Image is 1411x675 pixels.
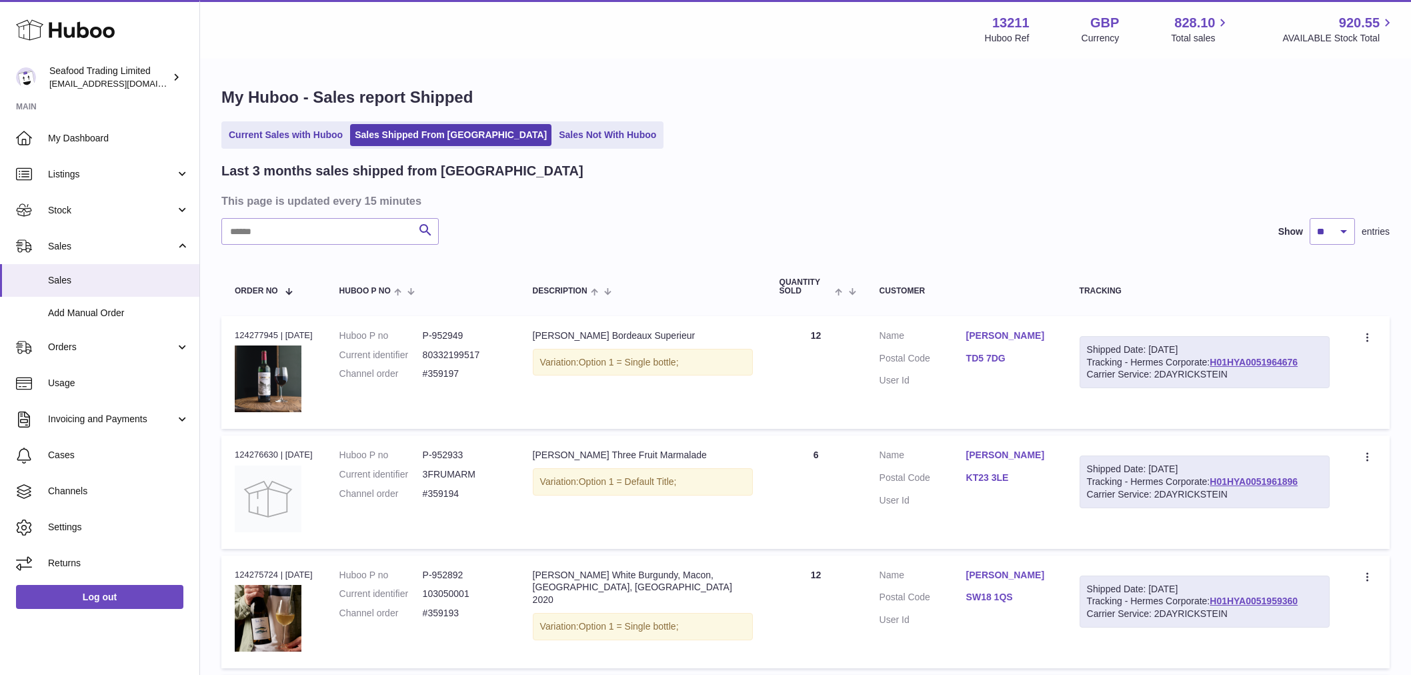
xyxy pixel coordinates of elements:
[339,287,391,295] span: Huboo P no
[1171,14,1230,45] a: 828.10 Total sales
[423,488,506,500] dd: #359194
[1282,32,1395,45] span: AVAILABLE Stock Total
[235,449,313,461] div: 124276630 | [DATE]
[533,449,753,462] div: [PERSON_NAME] Three Fruit Marmalade
[966,591,1053,604] a: SW18 1QS
[339,569,423,582] dt: Huboo P no
[579,621,679,632] span: Option 1 = Single bottle;
[16,67,36,87] img: internalAdmin-13211@internal.huboo.com
[48,485,189,498] span: Channels
[48,557,189,570] span: Returns
[1087,463,1322,476] div: Shipped Date: [DATE]
[16,585,183,609] a: Log out
[48,168,175,181] span: Listings
[766,556,866,668] td: 12
[985,32,1030,45] div: Huboo Ref
[966,569,1053,582] a: [PERSON_NAME]
[423,449,506,462] dd: P-952933
[966,472,1053,484] a: KT23 3LE
[221,87,1390,108] h1: My Huboo - Sales report Shipped
[1087,583,1322,596] div: Shipped Date: [DATE]
[423,349,506,362] dd: 80332199517
[339,329,423,342] dt: Huboo P no
[992,14,1030,32] strong: 13211
[533,349,753,376] div: Variation:
[48,449,189,462] span: Cases
[423,368,506,380] dd: #359197
[423,569,506,582] dd: P-952892
[880,352,966,368] dt: Postal Code
[533,613,753,640] div: Variation:
[423,329,506,342] dd: P-952949
[880,329,966,346] dt: Name
[48,204,175,217] span: Stock
[339,588,423,600] dt: Current identifier
[766,436,866,548] td: 6
[49,78,196,89] span: [EMAIL_ADDRESS][DOMAIN_NAME]
[1080,336,1330,389] div: Tracking - Hermes Corporate:
[339,349,423,362] dt: Current identifier
[579,357,679,368] span: Option 1 = Single bottle;
[235,569,313,581] div: 124275724 | [DATE]
[1087,608,1322,620] div: Carrier Service: 2DAYRICKSTEIN
[880,591,966,607] dt: Postal Code
[1087,344,1322,356] div: Shipped Date: [DATE]
[1210,596,1298,606] a: H01HYA0051959360
[1282,14,1395,45] a: 920.55 AVAILABLE Stock Total
[339,607,423,620] dt: Channel order
[1082,32,1120,45] div: Currency
[880,449,966,465] dt: Name
[1210,476,1298,487] a: H01HYA0051961896
[780,278,832,295] span: Quantity Sold
[48,274,189,287] span: Sales
[533,287,587,295] span: Description
[1087,368,1322,381] div: Carrier Service: 2DAYRICKSTEIN
[1362,225,1390,238] span: entries
[533,569,753,607] div: [PERSON_NAME] White Burgundy, Macon, [GEOGRAPHIC_DATA], [GEOGRAPHIC_DATA] 2020
[1090,14,1119,32] strong: GBP
[880,472,966,488] dt: Postal Code
[880,614,966,626] dt: User Id
[880,287,1053,295] div: Customer
[221,193,1386,208] h3: This page is updated every 15 minutes
[966,352,1053,365] a: TD5 7DG
[48,521,189,534] span: Settings
[48,377,189,390] span: Usage
[766,316,866,429] td: 12
[1080,576,1330,628] div: Tracking - Hermes Corporate:
[49,65,169,90] div: Seafood Trading Limited
[880,374,966,387] dt: User Id
[224,124,347,146] a: Current Sales with Huboo
[235,329,313,342] div: 124277945 | [DATE]
[880,494,966,507] dt: User Id
[966,449,1053,462] a: [PERSON_NAME]
[1087,488,1322,501] div: Carrier Service: 2DAYRICKSTEIN
[1339,14,1380,32] span: 920.55
[554,124,661,146] a: Sales Not With Huboo
[533,329,753,342] div: [PERSON_NAME] Bordeaux Superieur
[966,329,1053,342] a: [PERSON_NAME]
[1174,14,1215,32] span: 828.10
[235,346,301,412] img: Bordeaux_1.png
[1171,32,1230,45] span: Total sales
[48,307,189,319] span: Add Manual Order
[533,468,753,496] div: Variation:
[339,449,423,462] dt: Huboo P no
[221,162,583,180] h2: Last 3 months sales shipped from [GEOGRAPHIC_DATA]
[880,569,966,585] dt: Name
[1278,225,1303,238] label: Show
[1080,287,1330,295] div: Tracking
[339,368,423,380] dt: Channel order
[235,585,301,652] img: Rick-Stein-White-Burgundy.jpg
[48,240,175,253] span: Sales
[235,287,278,295] span: Order No
[48,341,175,354] span: Orders
[1080,456,1330,508] div: Tracking - Hermes Corporate:
[48,132,189,145] span: My Dashboard
[339,488,423,500] dt: Channel order
[1210,357,1298,368] a: H01HYA0051964676
[350,124,551,146] a: Sales Shipped From [GEOGRAPHIC_DATA]
[423,588,506,600] dd: 103050001
[48,413,175,426] span: Invoicing and Payments
[235,466,301,532] img: no-photo.jpg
